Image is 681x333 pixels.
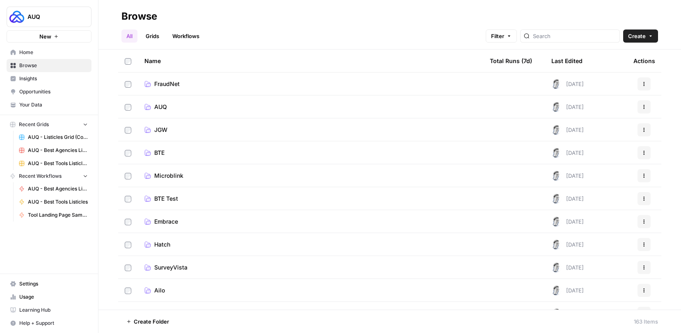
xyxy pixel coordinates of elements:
span: Learning Hub [19,306,88,314]
a: SurveyVista [144,263,477,272]
span: Insights [19,75,88,82]
span: Microblink [154,172,183,180]
button: Recent Grids [7,118,91,131]
img: 28dbpmxwbe1lgts1kkshuof3rm4g [551,125,561,135]
div: Actions [633,50,655,72]
a: Your Data [7,98,91,111]
a: Workflows [167,29,204,43]
span: JGW [154,126,167,134]
a: AUQ - Best Tools Listicles [15,195,91,208]
a: Embrace [144,217,477,226]
span: AUQ - Best Tools Listicles [28,198,88,206]
div: [DATE] [551,263,584,272]
button: Create [623,29,658,43]
span: AUQ - Best Tools Listicles Grid [28,160,88,167]
div: Last Edited [551,50,583,72]
span: Hatch [154,240,170,249]
a: Insights [7,72,91,85]
a: AUQ - Best Agencies Listicles [15,182,91,195]
span: VanChat [154,309,177,317]
a: Hatch [144,240,477,249]
span: FraudNet [154,80,180,88]
span: Create Folder [134,317,169,326]
div: [DATE] [551,171,584,181]
a: BTE [144,149,477,157]
a: AUQ - Listicles Grid (Copy from [GEOGRAPHIC_DATA]) [15,131,91,144]
span: SurveyVista [154,263,187,272]
span: Your Data [19,101,88,109]
img: 28dbpmxwbe1lgts1kkshuof3rm4g [551,263,561,272]
span: New [39,32,51,41]
a: BTE Test [144,195,477,203]
a: Browse [7,59,91,72]
div: [DATE] [551,125,584,135]
div: Name [144,50,477,72]
a: Settings [7,277,91,290]
button: New [7,30,91,43]
span: Help + Support [19,319,88,327]
span: Usage [19,293,88,301]
a: VanChat [144,309,477,317]
div: [DATE] [551,285,584,295]
a: AUQ [144,103,477,111]
a: Tool Landing Page Sample - AB [15,208,91,222]
span: Recent Workflows [19,172,62,180]
a: AUQ - Best Tools Listicles Grid [15,157,91,170]
span: Embrace [154,217,178,226]
span: Recent Grids [19,121,49,128]
span: Settings [19,280,88,288]
a: Home [7,46,91,59]
span: AUQ - Best Agencies Listicles [28,185,88,193]
a: AUQ - Best Agencies Listicles Grid [15,144,91,157]
a: Grids [141,29,164,43]
span: Create [628,32,646,40]
div: Total Runs (7d) [490,50,532,72]
button: Filter [486,29,517,43]
a: Learning Hub [7,304,91,317]
button: Create Folder [121,315,174,328]
button: Help + Support [7,317,91,330]
img: 28dbpmxwbe1lgts1kkshuof3rm4g [551,171,561,181]
div: [DATE] [551,148,584,158]
a: Usage [7,290,91,304]
span: AUQ - Best Agencies Listicles Grid [28,147,88,154]
span: Tool Landing Page Sample - AB [28,211,88,219]
span: Opportunities [19,88,88,95]
div: [DATE] [551,79,584,89]
img: AUQ Logo [9,9,24,24]
span: AUQ [154,103,167,111]
div: [DATE] [551,308,584,318]
div: [DATE] [551,240,584,249]
div: Browse [121,10,157,23]
button: Recent Workflows [7,170,91,182]
div: [DATE] [551,102,584,112]
img: 28dbpmxwbe1lgts1kkshuof3rm4g [551,102,561,112]
a: All [121,29,137,43]
span: Ailo [154,286,165,294]
a: JGW [144,126,477,134]
div: [DATE] [551,217,584,227]
div: 163 Items [634,317,658,326]
a: Opportunities [7,85,91,98]
img: 28dbpmxwbe1lgts1kkshuof3rm4g [551,285,561,295]
a: Microblink [144,172,477,180]
img: 28dbpmxwbe1lgts1kkshuof3rm4g [551,194,561,204]
span: BTE [154,149,165,157]
span: Browse [19,62,88,69]
button: Workspace: AUQ [7,7,91,27]
input: Search [533,32,616,40]
a: FraudNet [144,80,477,88]
img: 28dbpmxwbe1lgts1kkshuof3rm4g [551,79,561,89]
a: Ailo [144,286,477,294]
img: 28dbpmxwbe1lgts1kkshuof3rm4g [551,308,561,318]
span: AUQ [27,13,77,21]
span: AUQ - Listicles Grid (Copy from [GEOGRAPHIC_DATA]) [28,134,88,141]
img: 28dbpmxwbe1lgts1kkshuof3rm4g [551,217,561,227]
span: Home [19,49,88,56]
img: 28dbpmxwbe1lgts1kkshuof3rm4g [551,148,561,158]
img: 28dbpmxwbe1lgts1kkshuof3rm4g [551,240,561,249]
div: [DATE] [551,194,584,204]
span: BTE Test [154,195,178,203]
span: Filter [491,32,504,40]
